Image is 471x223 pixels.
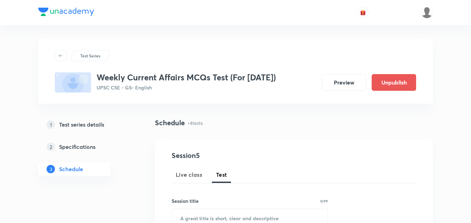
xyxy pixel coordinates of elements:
[320,199,328,203] p: 0/99
[47,143,55,151] p: 2
[59,165,83,173] h5: Schedule
[97,72,276,82] h3: Weekly Current Affairs MCQs Test (For [DATE])
[38,8,94,16] img: Company Logo
[59,120,104,129] h5: Test series details
[188,119,203,127] p: • 4 tests
[97,84,276,91] p: UPSC CSE - GS • English
[47,165,55,173] p: 3
[59,143,96,151] h5: Specifications
[172,197,199,205] h6: Session title
[421,7,433,18] img: Rajesh Kumar
[172,150,298,161] h4: Session 5
[216,170,227,179] span: Test
[176,170,202,179] span: Live class
[372,74,416,91] button: Unpublish
[80,53,100,59] p: Test Series
[38,118,133,132] a: 1Test series details
[47,120,55,129] p: 1
[38,140,133,154] a: 2Specifications
[322,74,366,91] button: Preview
[55,72,91,93] img: fallback-thumbnail.png
[38,8,94,18] a: Company Logo
[155,118,185,128] h4: Schedule
[357,7,369,18] button: avatar
[360,9,366,16] img: avatar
